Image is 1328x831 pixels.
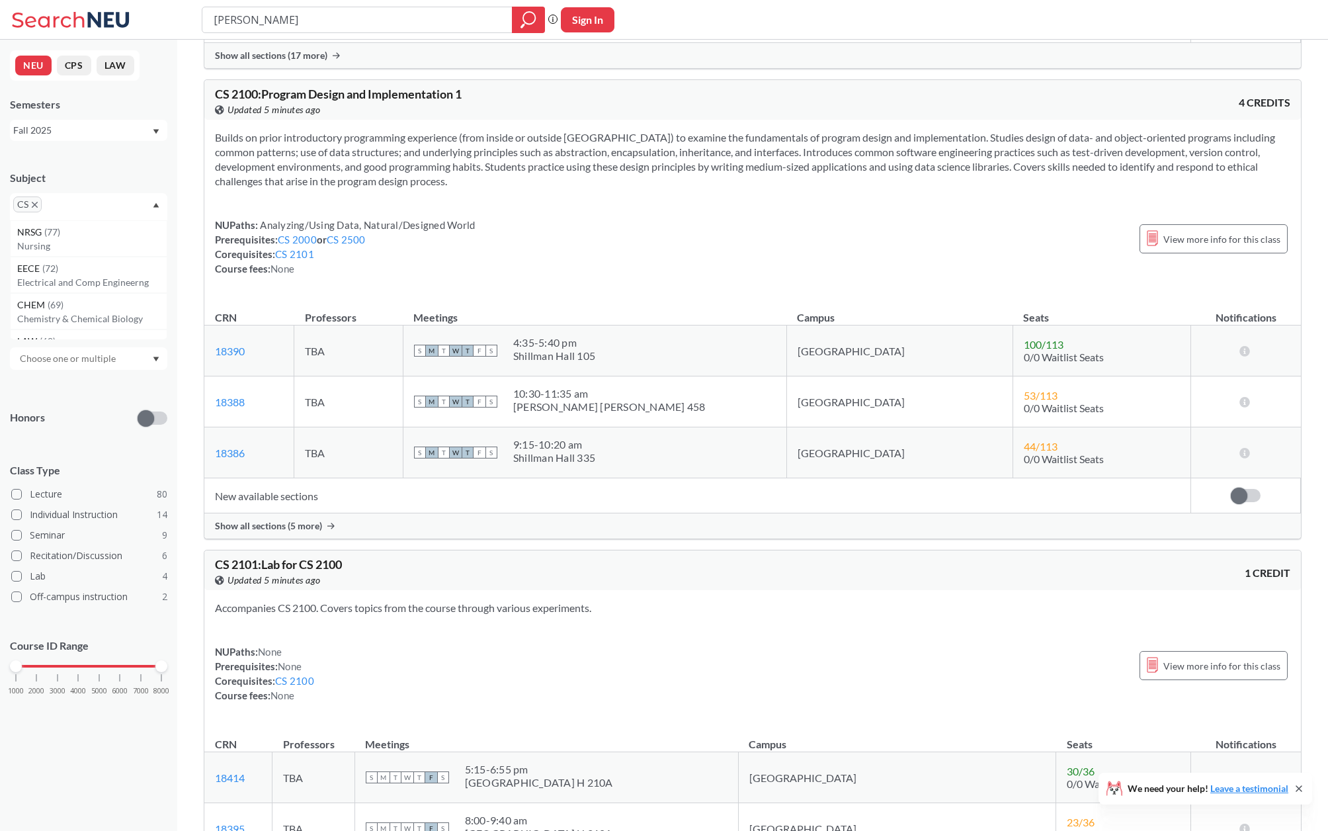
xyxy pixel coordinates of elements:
div: Show all sections (5 more) [204,513,1301,539]
span: T [438,396,450,408]
span: Analyzing/Using Data, Natural/Designed World [258,219,475,231]
svg: magnifying glass [520,11,536,29]
a: 18414 [215,771,245,784]
span: 2 [162,590,167,604]
span: LAW [17,334,40,349]
span: 0/0 Waitlist Seats [1024,453,1104,465]
button: NEU [15,56,52,75]
div: Subject [10,171,167,185]
span: 100 / 113 [1024,338,1063,351]
span: 1 CREDIT [1245,566,1290,580]
span: S [485,345,497,357]
span: M [426,396,438,408]
a: 18390 [215,345,245,357]
a: CS 2100 [275,675,314,687]
span: M [426,345,438,357]
a: CS 2101 [275,248,314,260]
span: T [462,345,474,357]
span: F [425,771,437,783]
th: Meetings [354,724,738,752]
div: 10:30 - 11:35 am [513,387,706,400]
section: Builds on prior introductory programming experience (from inside or outside [GEOGRAPHIC_DATA]) to... [215,130,1290,189]
span: T [438,345,450,357]
div: CSX to remove pillDropdown arrowNRSG(77)NursingEECE(72)Electrical and Comp EngineerngCHEM(69)Chem... [10,193,167,220]
span: 6 [162,548,167,563]
span: View more info for this class [1163,658,1280,674]
span: Class Type [10,463,167,478]
label: Lab [11,568,167,585]
span: 3000 [50,687,65,695]
span: F [474,396,485,408]
span: 9 [162,528,167,543]
button: CPS [57,56,91,75]
th: Meetings [403,297,786,326]
span: S [366,771,378,783]
span: ( 77 ) [44,226,60,238]
span: 6000 [112,687,128,695]
a: Leave a testimonial [1210,783,1288,794]
span: W [450,447,462,459]
span: 2000 [28,687,44,695]
th: Campus [738,724,1056,752]
label: Individual Instruction [11,506,167,523]
th: Campus [786,297,1013,326]
span: S [485,447,497,459]
span: 53 / 113 [1024,389,1058,402]
button: LAW [97,56,134,75]
a: CS 2000 [278,234,317,245]
span: CS 2101 : Lab for CS 2100 [215,557,342,572]
div: Fall 2025Dropdown arrow [10,120,167,141]
div: CRN [215,310,237,325]
span: 4000 [70,687,86,695]
p: Course ID Range [10,638,167,654]
td: [GEOGRAPHIC_DATA] [786,427,1013,478]
span: CSX to remove pill [13,197,42,212]
span: W [450,345,462,357]
span: 0/0 Waitlist Seats [1024,351,1104,363]
div: NUPaths: Prerequisites: or Corequisites: Course fees: [215,218,475,276]
span: ( 68 ) [40,335,56,347]
span: T [390,771,401,783]
div: 5:15 - 6:55 pm [465,763,613,776]
th: Professors [272,724,354,752]
span: ( 72 ) [42,263,58,274]
td: TBA [272,752,354,803]
td: New available sections [204,478,1191,513]
div: NUPaths: Prerequisites: Corequisites: Course fees: [215,644,314,703]
a: 18386 [215,447,245,459]
a: CS 2500 [327,234,366,245]
span: ( 69 ) [48,299,63,310]
span: T [413,771,425,783]
span: None [258,646,282,658]
label: Recitation/Discussion [11,547,167,564]
span: 8000 [153,687,169,695]
svg: Dropdown arrow [153,357,159,362]
label: Off-campus instruction [11,588,167,605]
span: None [270,689,294,701]
span: S [485,396,497,408]
div: Semesters [10,97,167,112]
p: Nursing [17,240,167,253]
th: Notifications [1191,724,1301,752]
span: 23 / 36 [1067,816,1095,828]
span: Show all sections (5 more) [215,520,322,532]
td: TBA [294,376,403,427]
div: Shillman Hall 335 [513,451,595,464]
span: T [462,396,474,408]
span: 5000 [91,687,107,695]
th: Notifications [1191,297,1301,326]
button: Sign In [561,7,614,32]
p: Honors [10,410,45,425]
p: Chemistry & Chemical Biology [17,312,167,326]
label: Seminar [11,527,167,544]
span: CHEM [17,298,48,312]
span: 30 / 36 [1067,765,1095,777]
span: S [414,396,426,408]
span: 7000 [133,687,149,695]
div: 9:15 - 10:20 am [513,438,595,451]
label: Lecture [11,486,167,503]
th: Seats [1056,724,1191,752]
input: Choose one or multiple [13,351,124,367]
div: Show all sections (17 more) [204,43,1301,68]
p: Electrical and Comp Engineerng [17,276,167,289]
